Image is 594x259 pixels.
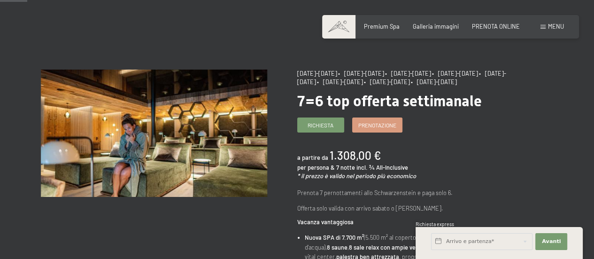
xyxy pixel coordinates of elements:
span: per persona & [297,164,335,171]
span: Richiesta [308,121,333,129]
span: 7 notte [336,164,355,171]
span: a partire da [297,154,328,161]
a: PRENOTA ONLINE [472,23,520,30]
strong: Nuova SPA di 7.700 m² [305,234,364,241]
span: • [DATE]-[DATE] [317,78,363,86]
span: • [DATE]-[DATE] [364,78,410,86]
span: Avanti [542,238,561,245]
span: • [DATE]-[DATE] [385,70,431,77]
span: Richiesta express [416,221,454,227]
a: Galleria immagini [413,23,459,30]
span: • [DATE]-[DATE] [338,70,384,77]
em: * il prezzo è valido nel periodo più economico [297,172,416,180]
a: Prenotazione [353,118,402,132]
p: Prenota 7 pernottamenti allo Schwarzenstein e paga solo 6. [297,188,524,197]
a: Richiesta [298,118,344,132]
strong: Vacanza vantaggiosa [297,218,354,226]
b: 1.308,00 € [330,149,381,162]
span: incl. ¾ All-Inclusive [356,164,408,171]
span: • [DATE]-[DATE] [411,78,457,86]
span: 7=6 top offerta settimanale [297,92,482,110]
span: • [DATE]-[DATE] [432,70,478,77]
img: 7=6 top offerta settimanale [41,70,267,197]
strong: 8 saune [327,243,347,251]
span: Prenotazione [358,121,396,129]
span: Menu [548,23,564,30]
a: Premium Spa [364,23,400,30]
span: • [DATE]-[DATE] [297,70,506,86]
p: Offerta solo valida con arrivo sabato o [PERSON_NAME]. [297,204,524,213]
button: Avanti [535,233,567,250]
span: [DATE]-[DATE] [297,70,337,77]
strong: 8 sale relax con ampie vetrate [349,243,429,251]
